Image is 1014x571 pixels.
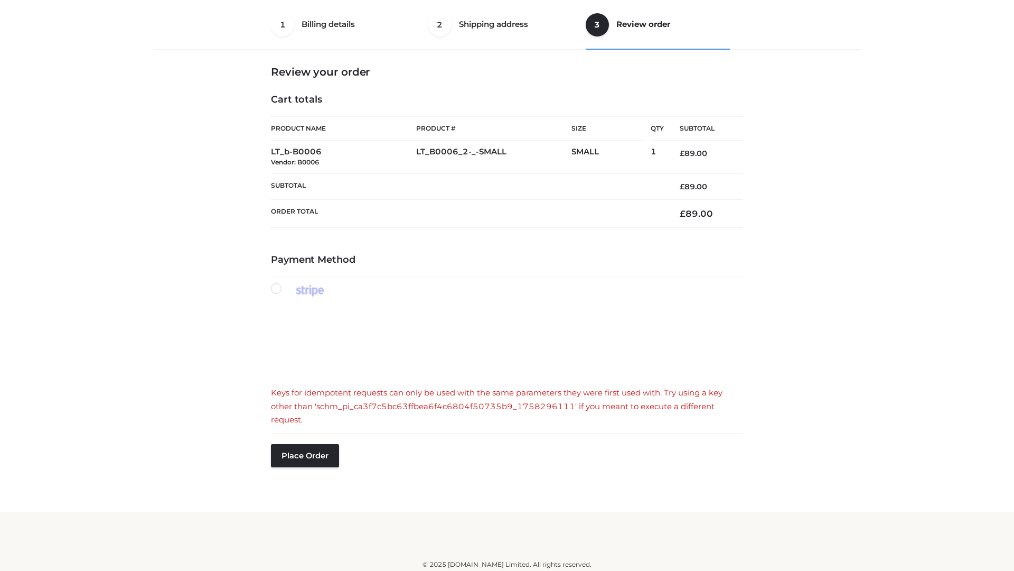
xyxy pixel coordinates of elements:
[680,182,684,191] span: £
[664,117,743,141] th: Subtotal
[651,141,664,174] td: 1
[271,444,339,467] button: Place order
[680,149,684,158] span: £
[271,94,743,106] h4: Cart totals
[269,308,741,375] iframe: Secure payment input frame
[271,141,416,174] td: LT_b-B0006
[157,559,857,570] div: © 2025 [DOMAIN_NAME] Limited. All rights reserved.
[271,116,416,141] th: Product Name
[571,117,645,141] th: Size
[271,386,743,427] div: Keys for idempotent requests can only be used with the same parameters they were first used with....
[651,116,664,141] th: Qty
[680,149,707,158] bdi: 89.00
[680,208,713,219] bdi: 89.00
[271,254,743,266] h4: Payment Method
[271,66,743,78] h3: Review your order
[416,141,571,174] td: LT_B0006_2-_-SMALL
[571,141,651,174] td: SMALL
[680,208,686,219] span: £
[680,182,707,191] bdi: 89.00
[416,116,571,141] th: Product #
[271,173,664,199] th: Subtotal
[271,158,319,166] small: Vendor: B0006
[271,200,664,228] th: Order Total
